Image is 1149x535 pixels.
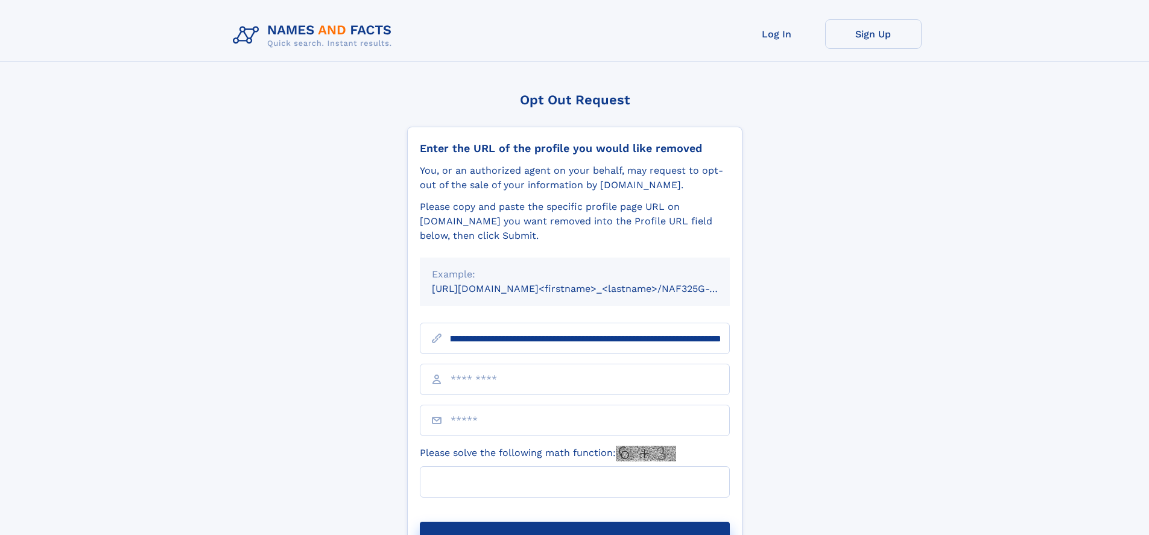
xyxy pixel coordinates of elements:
[432,267,718,282] div: Example:
[407,92,742,107] div: Opt Out Request
[228,19,402,52] img: Logo Names and Facts
[432,283,753,294] small: [URL][DOMAIN_NAME]<firstname>_<lastname>/NAF325G-xxxxxxxx
[825,19,922,49] a: Sign Up
[729,19,825,49] a: Log In
[420,446,676,461] label: Please solve the following math function:
[420,200,730,243] div: Please copy and paste the specific profile page URL on [DOMAIN_NAME] you want removed into the Pr...
[420,142,730,155] div: Enter the URL of the profile you would like removed
[420,163,730,192] div: You, or an authorized agent on your behalf, may request to opt-out of the sale of your informatio...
